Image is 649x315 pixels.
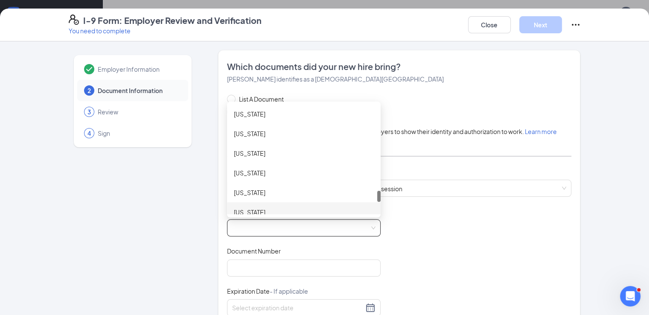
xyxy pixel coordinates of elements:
div: [US_STATE] [234,149,374,158]
div: Puerto Rico [227,104,381,124]
span: Driver’s License issued by U.S State or outlying US possession [232,180,567,196]
span: Employer Information [98,65,180,73]
p: You need to complete [69,26,262,35]
div: South Dakota [227,163,381,183]
span: Sign [98,129,180,137]
div: [US_STATE] [234,109,374,119]
button: Close [468,16,511,33]
span: Document Number [227,247,281,255]
div: [US_STATE] [234,129,374,138]
svg: Checkmark [84,64,94,74]
span: 2 [87,86,91,95]
div: Tennessee [227,183,381,202]
h4: I-9 Form: Employer Review and Verification [83,15,262,26]
span: Review [98,108,180,116]
span: Employees must provide documentation to their employers to show their identity and authorization ... [227,128,557,145]
span: Expiration Date [227,287,308,295]
span: List A Document [236,94,287,104]
button: Next [519,16,562,33]
span: 4 [87,129,91,137]
span: [PERSON_NAME] identifies as a [DEMOGRAPHIC_DATA][GEOGRAPHIC_DATA] [227,75,444,83]
input: Select expiration date [232,303,364,312]
span: - If applicable [270,287,308,295]
div: [US_STATE] [234,188,374,197]
div: Rhode Island [227,124,381,143]
div: [US_STATE] [234,207,374,217]
svg: FormI9EVerifyIcon [69,15,79,25]
span: Document Information [98,86,180,95]
svg: Ellipses [570,20,581,30]
div: South Carolina [227,143,381,163]
span: 3 [87,108,91,116]
iframe: Intercom live chat [620,286,640,306]
span: Which documents did your new hire bring? [227,61,572,73]
div: [US_STATE] [234,168,374,178]
div: Texas [227,202,381,222]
